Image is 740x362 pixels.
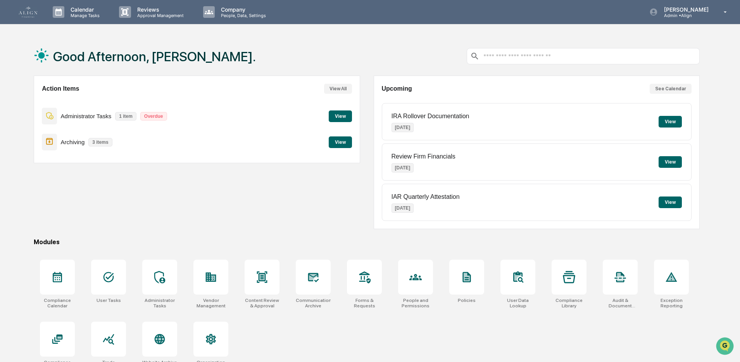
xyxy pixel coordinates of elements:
[131,13,188,18] p: Approval Management
[42,85,79,92] h2: Action Items
[329,112,352,119] a: View
[392,163,414,172] p: [DATE]
[654,298,689,309] div: Exception Reporting
[64,6,103,13] p: Calendar
[142,298,177,309] div: Administrator Tasks
[77,192,94,198] span: Pylon
[53,155,99,169] a: 🗄️Attestations
[392,193,460,200] p: IAR Quarterly Attestation
[398,298,433,309] div: People and Permissions
[53,49,256,64] h1: Good Afternoon, [PERSON_NAME].
[16,159,50,166] span: Preclearance
[69,126,85,133] span: [DATE]
[215,6,270,13] p: Company
[659,156,682,168] button: View
[16,127,22,133] img: 1746055101610-c473b297-6a78-478c-a979-82029cc54cd1
[61,139,85,145] p: Archiving
[296,298,331,309] div: Communications Archive
[19,7,37,17] img: logo
[64,13,103,18] p: Manage Tasks
[659,116,682,128] button: View
[552,298,586,309] div: Compliance Library
[40,298,75,309] div: Compliance Calendar
[55,192,94,198] a: Powered byPylon
[324,84,352,94] button: View All
[329,136,352,148] button: View
[140,112,167,121] p: Overdue
[8,16,141,29] p: How can we help?
[215,13,270,18] p: People, Data, Settings
[392,153,455,160] p: Review Firm Financials
[8,86,52,92] div: Past conversations
[392,113,469,120] p: IRA Rollover Documentation
[8,59,22,73] img: 1746055101610-c473b297-6a78-478c-a979-82029cc54cd1
[64,126,67,133] span: •
[132,62,141,71] button: Start new chat
[329,138,352,145] a: View
[500,298,535,309] div: User Data Lookup
[34,238,700,246] div: Modules
[115,112,136,121] p: 1 item
[392,203,414,213] p: [DATE]
[24,126,63,133] span: [PERSON_NAME]
[382,85,412,92] h2: Upcoming
[16,59,30,73] img: 8933085812038_c878075ebb4cc5468115_72.jpg
[8,174,14,180] div: 🔎
[650,84,692,94] button: See Calendar
[97,298,121,303] div: User Tasks
[193,298,228,309] div: Vendor Management
[347,298,382,309] div: Forms & Requests
[16,173,49,181] span: Data Lookup
[5,170,52,184] a: 🔎Data Lookup
[8,159,14,165] div: 🖐️
[658,6,712,13] p: [PERSON_NAME]
[8,119,20,131] img: Jack Rasmussen
[120,84,141,94] button: See all
[658,13,712,18] p: Admin • Align
[131,6,188,13] p: Reviews
[64,159,96,166] span: Attestations
[35,67,107,73] div: We're available if you need us!
[392,123,414,132] p: [DATE]
[659,197,682,208] button: View
[26,105,41,112] span: [DATE]
[35,59,127,67] div: Start new chat
[458,298,476,303] div: Policies
[56,159,62,165] div: 🗄️
[5,155,53,169] a: 🖐️Preclearance
[715,336,736,357] iframe: Open customer support
[245,298,279,309] div: Content Review & Approval
[329,110,352,122] button: View
[603,298,638,309] div: Audit & Document Logs
[61,113,112,119] p: Administrator Tasks
[88,138,112,147] p: 3 items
